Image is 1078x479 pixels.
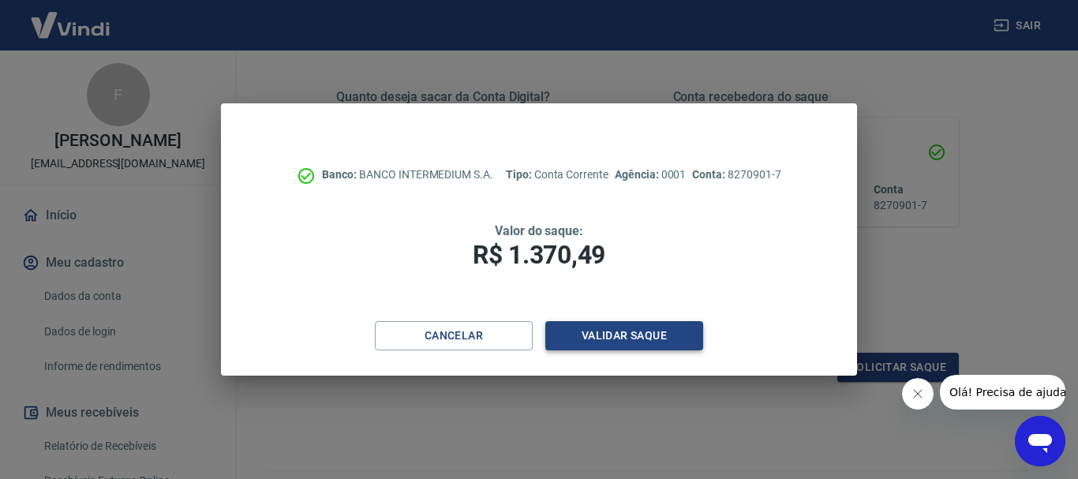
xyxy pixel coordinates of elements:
p: Conta Corrente [506,167,608,183]
iframe: Mensagem da empresa [940,375,1065,410]
button: Validar saque [545,321,703,350]
p: BANCO INTERMEDIUM S.A. [322,167,493,183]
button: Cancelar [375,321,533,350]
iframe: Botão para abrir a janela de mensagens [1015,416,1065,466]
iframe: Fechar mensagem [902,378,934,410]
span: Olá! Precisa de ajuda? [9,11,133,24]
p: 8270901-7 [692,167,780,183]
span: R$ 1.370,49 [473,240,605,270]
span: Tipo: [506,168,534,181]
span: Agência: [615,168,661,181]
p: 0001 [615,167,686,183]
span: Banco: [322,168,359,181]
span: Conta: [692,168,728,181]
span: Valor do saque: [495,223,583,238]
